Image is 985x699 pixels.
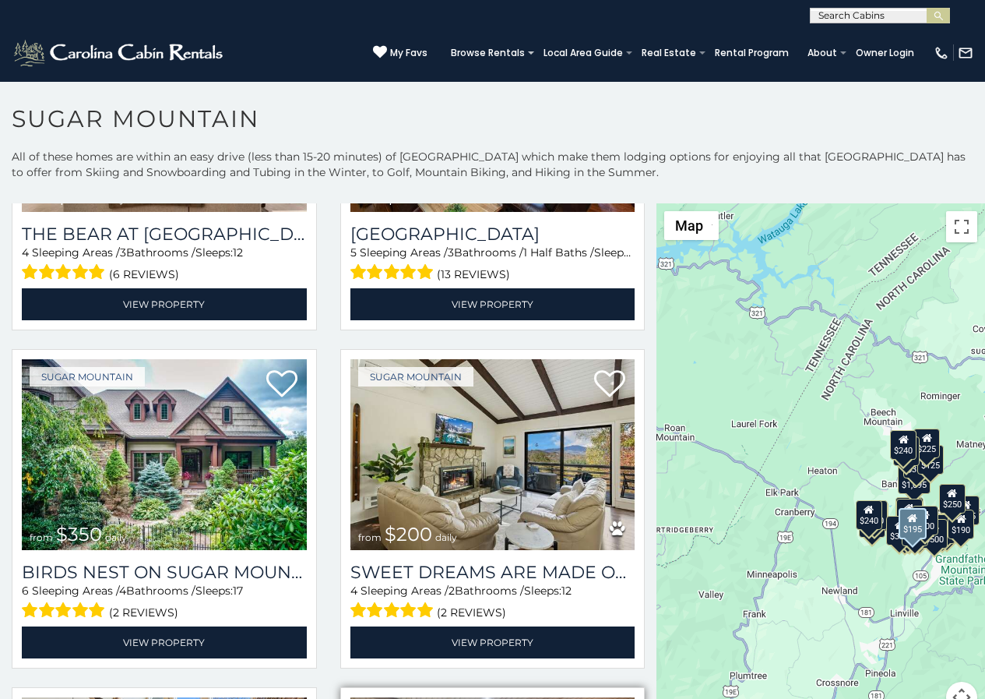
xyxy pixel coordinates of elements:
div: $300 [896,499,923,528]
span: 6 [22,584,29,598]
span: 4 [119,584,126,598]
a: Sugar Mountain [358,367,473,387]
span: 3 [120,245,126,259]
h3: Grouse Moor Lodge [350,224,635,245]
a: Sweet Dreams Are Made Of Skis from $200 daily [350,359,635,550]
a: View Property [350,627,635,658]
a: My Favs [373,45,427,61]
span: from [358,531,382,543]
a: Add to favorites [266,369,297,401]
a: Local Area Guide [536,42,631,64]
a: Birds Nest On Sugar Mountain from $350 daily [22,359,307,550]
span: daily [105,531,127,543]
span: My Favs [390,46,427,60]
a: Owner Login [848,42,922,64]
span: (2 reviews) [109,602,178,623]
h3: The Bear At Sugar Mountain [22,224,307,245]
a: [GEOGRAPHIC_DATA] [350,224,635,245]
span: $200 [385,523,432,545]
img: Sweet Dreams Are Made Of Skis [350,359,635,550]
a: View Property [22,627,307,658]
span: from [358,193,382,205]
a: View Property [22,288,307,320]
span: 12 [233,245,243,259]
span: (13 reviews) [437,264,510,284]
div: Sleeping Areas / Bathrooms / Sleeps: [350,245,635,284]
a: Browse Rentals [443,42,533,64]
div: Sleeping Areas / Bathrooms / Sleeps: [350,583,635,623]
span: 5 [350,245,357,259]
span: daily [435,531,457,543]
a: About [800,42,845,64]
button: Toggle fullscreen view [946,211,977,242]
span: $350 [56,523,102,545]
span: (6 reviews) [109,264,179,284]
img: mail-regular-white.png [958,45,973,61]
a: Add to favorites [594,369,625,401]
span: from [30,531,53,543]
img: phone-regular-white.png [934,45,949,61]
span: daily [104,193,125,205]
span: 12 [561,584,572,598]
a: The Bear At [GEOGRAPHIC_DATA] [22,224,307,245]
div: $240 [856,500,882,530]
span: daily [434,193,456,205]
div: $195 [899,508,927,539]
span: 4 [350,584,357,598]
a: Rental Program [707,42,797,64]
div: $240 [890,430,916,460]
span: (2 reviews) [437,602,506,623]
span: Map [675,217,703,234]
a: Birds Nest On Sugar Mountain [22,562,307,583]
div: $200 [912,506,938,535]
a: View Property [350,288,635,320]
div: $250 [939,484,966,514]
a: Sugar Mountain [30,367,145,387]
div: $190 [948,510,974,539]
span: 17 [233,584,243,598]
img: White-1-2.png [12,37,227,69]
div: $155 [953,496,980,525]
span: 3 [448,245,454,259]
span: 4 [22,245,29,259]
div: $195 [929,514,955,544]
div: $375 [887,516,913,545]
span: 12 [631,245,642,259]
span: 1 Half Baths / [523,245,594,259]
div: Sleeping Areas / Bathrooms / Sleeps: [22,583,307,623]
a: Real Estate [634,42,704,64]
a: Sweet Dreams Are Made Of Skis [350,562,635,583]
div: $125 [917,445,944,475]
div: Sleeping Areas / Bathrooms / Sleeps: [22,245,307,284]
div: $1,095 [898,464,930,494]
span: from [30,193,53,205]
div: $225 [913,429,940,458]
span: 2 [449,584,455,598]
div: $190 [895,497,922,527]
button: Change map style [664,211,719,240]
img: Birds Nest On Sugar Mountain [22,359,307,550]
